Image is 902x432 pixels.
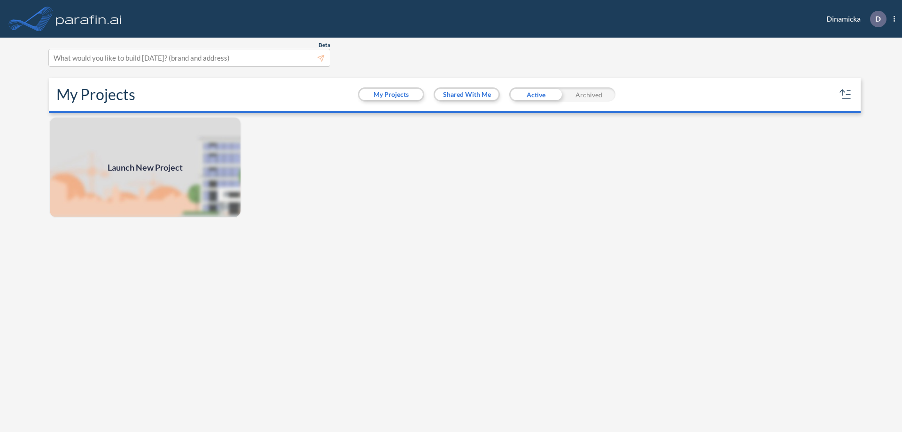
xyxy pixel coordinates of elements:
[812,11,895,27] div: Dinamicka
[319,41,330,49] span: Beta
[838,87,853,102] button: sort
[49,117,241,218] img: add
[359,89,423,100] button: My Projects
[509,87,562,102] div: Active
[562,87,615,102] div: Archived
[875,15,881,23] p: D
[49,117,241,218] a: Launch New Project
[108,161,183,174] span: Launch New Project
[54,9,124,28] img: logo
[56,86,135,103] h2: My Projects
[435,89,498,100] button: Shared With Me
